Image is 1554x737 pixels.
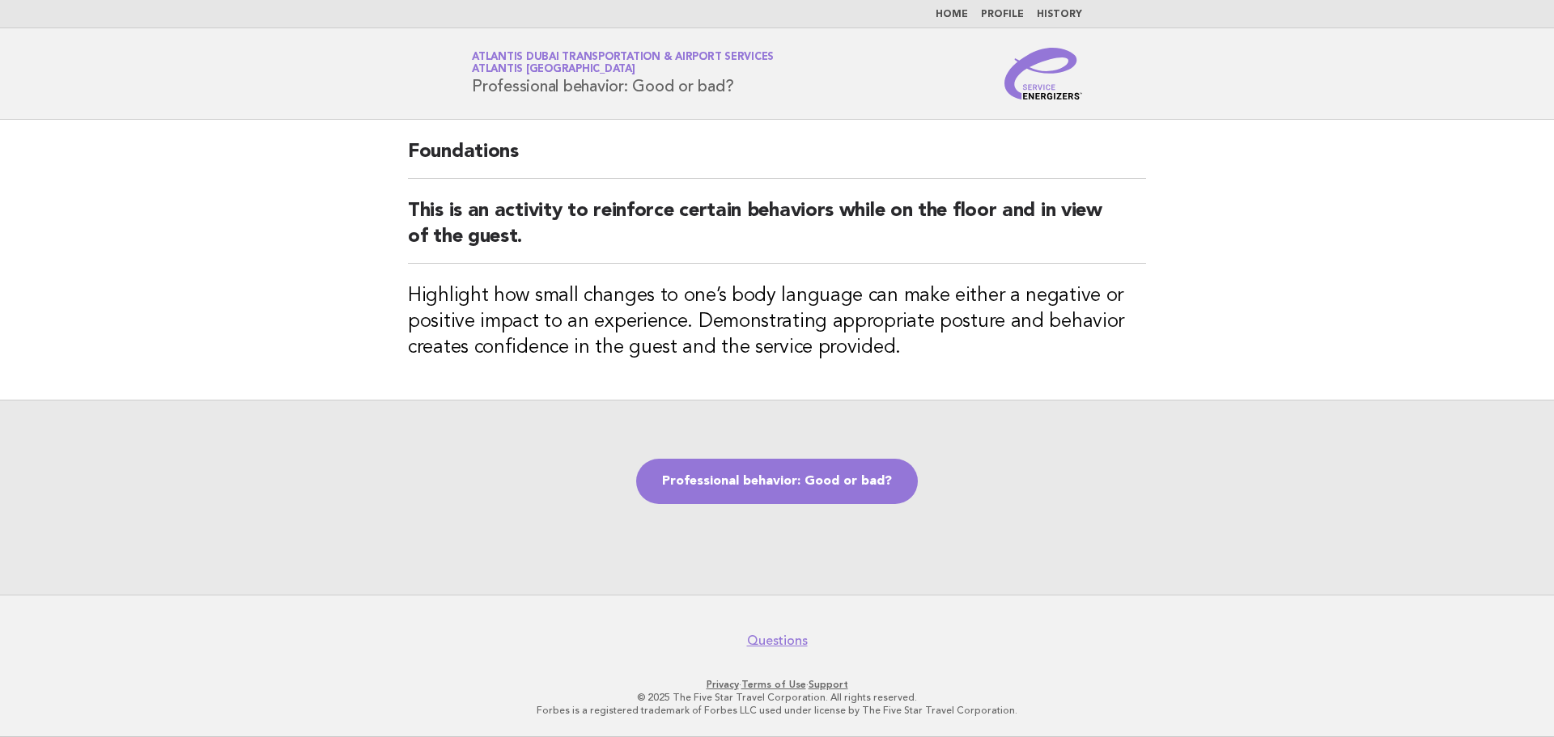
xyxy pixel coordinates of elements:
[707,679,739,690] a: Privacy
[472,53,774,95] h1: Professional behavior: Good or bad?
[408,139,1146,179] h2: Foundations
[282,691,1272,704] p: © 2025 The Five Star Travel Corporation. All rights reserved.
[408,283,1146,361] h3: Highlight how small changes to one’s body language can make either a negative or positive impact ...
[282,704,1272,717] p: Forbes is a registered trademark of Forbes LLC used under license by The Five Star Travel Corpora...
[472,52,774,74] a: Atlantis Dubai Transportation & Airport ServicesAtlantis [GEOGRAPHIC_DATA]
[981,10,1024,19] a: Profile
[747,633,808,649] a: Questions
[741,679,806,690] a: Terms of Use
[1037,10,1082,19] a: History
[809,679,848,690] a: Support
[282,678,1272,691] p: · ·
[1004,48,1082,100] img: Service Energizers
[408,198,1146,264] h2: This is an activity to reinforce certain behaviors while on the floor and in view of the guest.
[936,10,968,19] a: Home
[472,65,635,75] span: Atlantis [GEOGRAPHIC_DATA]
[636,459,918,504] a: Professional behavior: Good or bad?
